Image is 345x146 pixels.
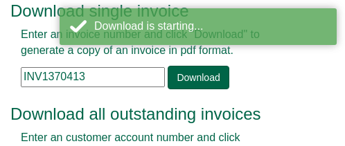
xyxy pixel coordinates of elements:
input: e.g. INV1234 [21,67,165,87]
div: Download is starting... [94,19,326,35]
a: Download [168,66,229,89]
p: Enter an invoice number and click "Download" to generate a copy of an invoice in pdf format. [21,27,272,59]
h3: Download all outstanding invoices [10,105,283,123]
h3: Download single invoice [10,2,283,20]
